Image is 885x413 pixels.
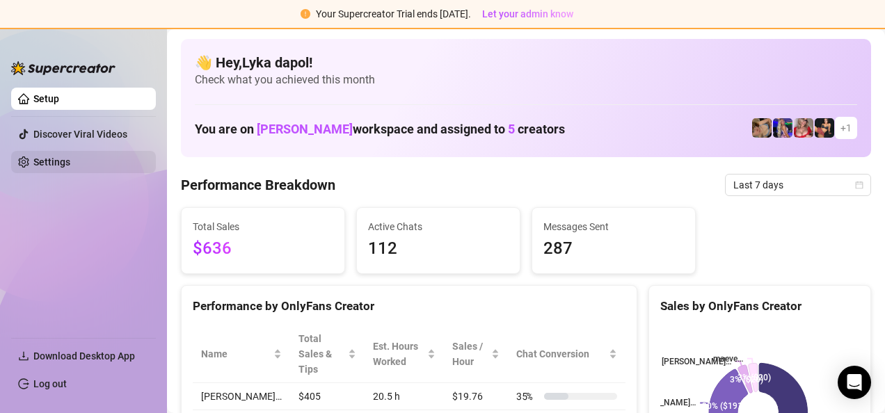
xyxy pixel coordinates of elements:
[815,118,834,138] img: Maria
[195,122,565,137] h1: You are on workspace and assigned to creators
[11,61,115,75] img: logo-BBDzfeDw.svg
[193,219,333,234] span: Total Sales
[365,383,444,410] td: 20.5 h
[660,297,859,316] div: Sales by OnlyFans Creator
[316,8,471,19] span: Your Supercreator Trial ends [DATE].
[193,236,333,262] span: $636
[477,6,579,22] button: Let your admin know
[508,122,515,136] span: 5
[794,118,813,138] img: Margarita
[368,236,509,262] span: 112
[838,366,871,399] div: Open Intercom Messenger
[752,118,772,138] img: maeve
[301,9,310,19] span: exclamation-circle
[368,219,509,234] span: Active Chats
[193,383,290,410] td: [PERSON_NAME]…
[195,72,857,88] span: Check what you achieved this month
[193,325,290,383] th: Name
[508,325,625,383] th: Chat Conversion
[516,346,606,362] span: Chat Conversion
[733,175,863,195] span: Last 7 days
[290,383,365,410] td: $405
[773,118,792,138] img: Hollie
[33,378,67,389] a: Log out
[33,156,70,168] a: Settings
[444,383,508,410] td: $19.76
[257,122,353,136] span: [PERSON_NAME]
[33,93,59,104] a: Setup
[840,120,852,136] span: + 1
[516,389,539,404] span: 35 %
[195,53,857,72] h4: 👋 Hey, Lyka dapol !
[290,325,365,383] th: Total Sales & Tips
[855,181,863,189] span: calendar
[626,398,696,408] text: [PERSON_NAME]…
[33,350,135,362] span: Download Desktop App
[543,236,684,262] span: 287
[33,129,127,140] a: Discover Viral Videos
[452,339,488,369] span: Sales / Hour
[444,325,508,383] th: Sales / Hour
[662,357,731,366] text: [PERSON_NAME]…
[298,331,345,377] span: Total Sales & Tips
[543,219,684,234] span: Messages Sent
[18,350,29,362] span: download
[181,175,335,195] h4: Performance Breakdown
[373,339,424,369] div: Est. Hours Worked
[713,354,743,364] text: maeve…
[201,346,271,362] span: Name
[482,8,573,19] span: Let your admin know
[193,297,625,316] div: Performance by OnlyFans Creator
